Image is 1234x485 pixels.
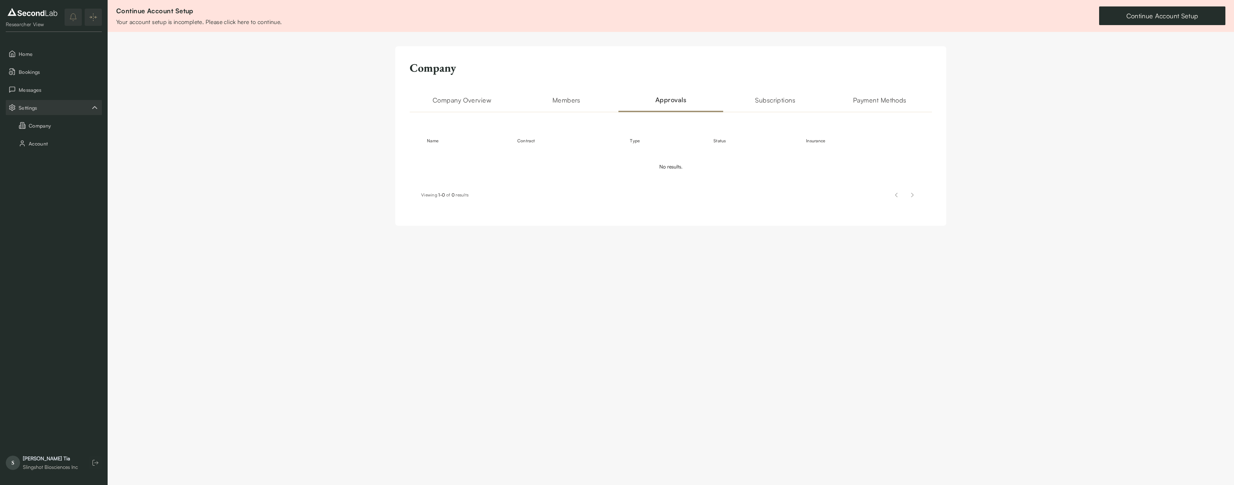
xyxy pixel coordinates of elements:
div: Researcher View [6,21,59,28]
div: Settings sub items [6,100,102,115]
h2: Company Overview [410,95,514,112]
div: Continue Account Setup [116,6,282,16]
th: Contract [512,132,624,149]
button: Settings [6,100,102,115]
th: Name [421,132,512,149]
h2: Payment Methods [828,95,932,112]
span: Settings [19,104,90,111]
button: Home [6,46,102,61]
div: Your account setup is incomplete. Please click here to continue. [116,18,282,26]
h2: Subscriptions [723,95,828,112]
span: 0 [452,192,454,198]
div: Viewing of results [421,192,468,198]
button: Expand/Collapse sidebar [85,9,102,26]
button: Bookings [6,64,102,79]
button: Account [6,136,102,151]
th: Status [708,132,800,149]
span: Messages [19,86,99,94]
h2: Company [410,61,456,75]
button: Company [6,118,102,133]
h2: Members [514,95,618,112]
span: 1 - 0 [438,192,445,198]
h2: Approvals [618,95,723,112]
span: Home [19,50,99,58]
td: No results. [421,149,920,184]
a: Continue Account Setup [1099,6,1225,25]
span: Bookings [19,68,99,76]
img: logo [6,6,59,18]
th: Type [624,132,708,149]
button: Messages [6,82,102,97]
button: notifications [65,9,82,26]
th: Insurance [800,132,920,149]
